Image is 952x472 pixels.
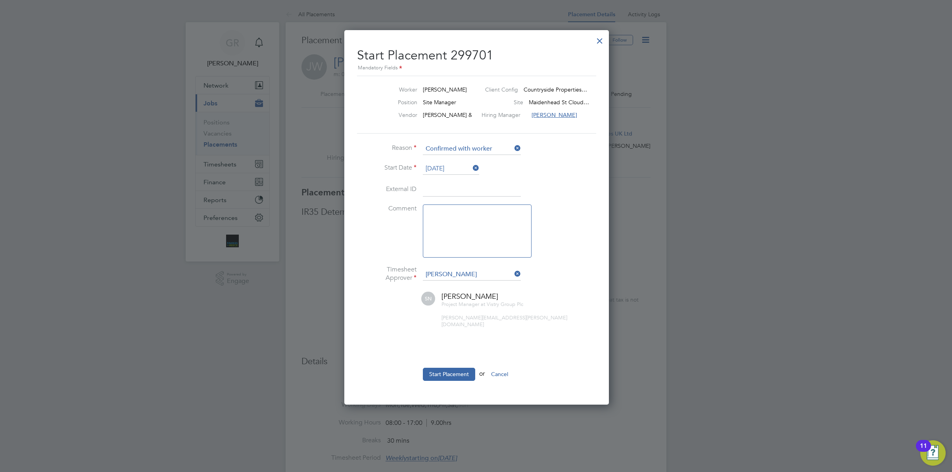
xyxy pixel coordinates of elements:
button: Cancel [485,368,514,380]
label: Start Date [357,164,416,172]
label: Hiring Manager [482,111,526,118]
span: SN [421,292,435,306]
label: Worker [374,86,417,93]
span: [PERSON_NAME] & [PERSON_NAME]… [423,111,524,118]
input: Search for... [423,269,521,281]
label: Site [491,99,523,106]
label: Client Config [485,86,518,93]
button: Start Placement [423,368,475,380]
div: Mandatory Fields [357,64,596,73]
label: Comment [357,204,416,213]
input: Select one [423,163,479,175]
span: Maidenhead St Cloud… [529,99,589,106]
label: Reason [357,144,416,152]
button: Open Resource Center, 11 new notifications [920,440,946,466]
h2: Start Placement 299701 [357,41,596,73]
label: Position [374,99,417,106]
label: External ID [357,185,416,193]
span: [PERSON_NAME] [532,111,577,118]
div: 11 [920,446,927,456]
span: Vistry Group Plc [487,301,523,308]
span: Countryside Properties… [524,86,587,93]
span: [PERSON_NAME] [423,86,467,93]
li: or [357,368,595,388]
span: [PERSON_NAME] [441,292,498,301]
label: Timesheet Approver [357,266,416,282]
span: Site Manager [423,99,456,106]
span: Project Manager at [441,301,485,308]
span: [PERSON_NAME][EMAIL_ADDRESS][PERSON_NAME][DOMAIN_NAME] [441,314,567,328]
input: Select one [423,143,521,155]
label: Vendor [374,111,417,118]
